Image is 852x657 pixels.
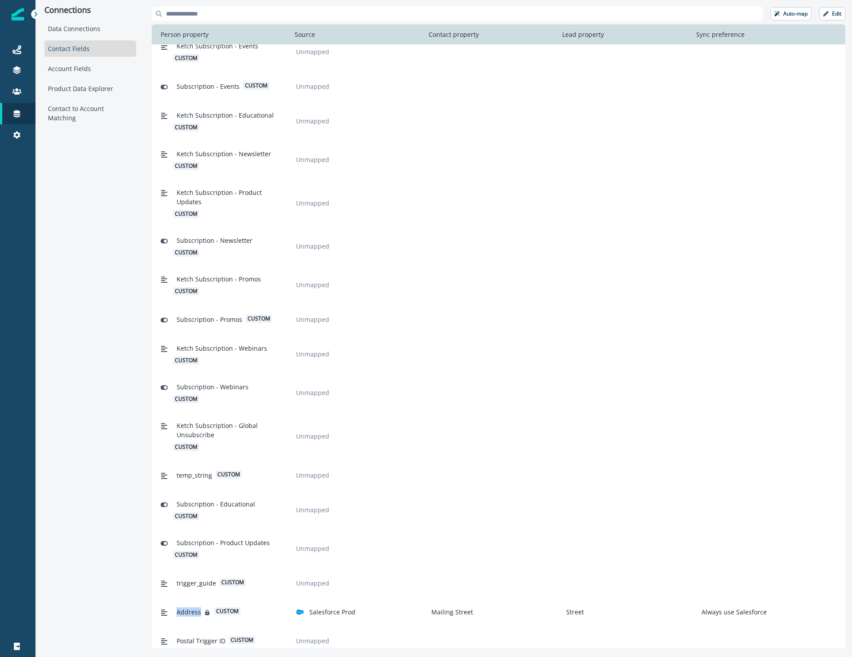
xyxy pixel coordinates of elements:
span: Ketch Subscription - Educational [177,111,274,120]
p: Unmapped [292,280,333,289]
span: custom [173,123,199,131]
p: Lead property [559,30,607,39]
span: temp_string [177,471,212,480]
span: Subscription - Webinars [177,382,248,392]
button: Auto-map [770,7,812,20]
p: Mailing Street [428,607,473,617]
span: Address [177,607,201,617]
p: Unmapped [292,82,333,91]
p: Unmapped [292,349,333,359]
span: custom [246,315,272,323]
span: custom [229,636,255,644]
p: Edit [832,11,841,17]
span: Subscription - Newsletter [177,236,252,245]
p: Auto-map [783,11,808,17]
span: Subscription - Product Updates [177,538,270,547]
span: custom [173,54,199,62]
p: Salesforce Prod [309,607,355,617]
span: Ketch Subscription - Global Unsubscribe [177,421,276,439]
div: Contact to Account Matching [44,100,136,126]
p: Unmapped [292,116,333,126]
span: custom [243,82,269,90]
div: Account Fields [44,60,136,77]
span: custom [173,287,199,295]
p: Street [563,607,584,617]
span: trigger_guide [177,578,216,588]
div: Product Data Explorer [44,80,136,97]
span: custom [220,578,246,586]
p: Unmapped [292,544,333,553]
span: Postal Trigger ID [177,636,225,645]
p: Unmapped [292,155,333,164]
span: Ketch Subscription - Newsletter [177,149,271,158]
p: Unmapped [292,505,333,515]
p: Sync preference [693,30,748,39]
p: Unmapped [292,471,333,480]
span: Ketch Subscription - Webinars [177,344,267,353]
button: Edit [819,7,845,20]
p: Unmapped [292,241,333,251]
span: custom [173,551,199,559]
div: Contact Fields [44,40,136,57]
p: Unmapped [292,636,333,645]
span: Ketch Subscription - Promos [177,274,261,284]
span: custom [173,356,199,364]
img: Inflection [12,8,24,20]
span: custom [216,471,242,479]
span: Subscription - Promos [177,315,242,324]
img: salesforce [296,608,304,616]
p: Unmapped [292,431,333,441]
span: custom [173,443,199,451]
span: Subscription - Events [177,82,240,91]
span: custom [173,210,199,218]
p: Source [291,30,319,39]
span: Ketch Subscription - Events [177,41,258,51]
p: Unmapped [292,47,333,56]
span: custom [214,607,241,615]
span: custom [173,512,199,520]
span: custom [173,162,199,170]
span: Subscription - Educational [177,499,255,509]
span: custom [173,395,199,403]
p: Person property [157,30,212,39]
p: Contact property [425,30,482,39]
p: Unmapped [292,578,333,588]
p: Unmapped [292,315,333,324]
p: Unmapped [292,198,333,208]
p: Connections [44,5,136,15]
p: Unmapped [292,388,333,397]
p: Always use Salesforce [698,607,767,617]
div: Data Connections [44,20,136,37]
span: Ketch Subscription - Product Updates [177,188,276,206]
span: custom [173,249,199,257]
